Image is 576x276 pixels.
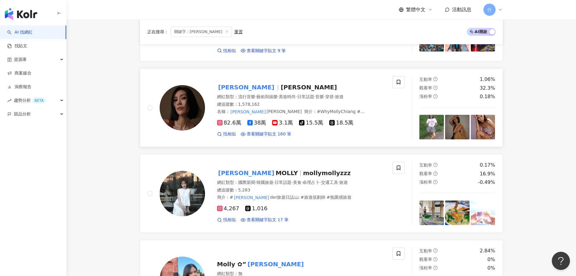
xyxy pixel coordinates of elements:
span: der旅遊日誌📖 #旅遊規劃師 #氛圍感旅遊 [270,195,351,200]
span: mollymollyzzz [303,169,351,177]
span: 找相似 [223,217,236,223]
span: · [320,180,321,185]
span: 旅遊 [339,180,348,185]
iframe: Help Scout Beacon - Open [552,252,570,270]
a: 商案媒合 [7,70,31,76]
span: MOLLY [275,169,298,177]
span: 找相似 [223,48,236,54]
img: KOL Avatar [160,85,205,131]
span: question-circle [433,94,438,98]
div: 0.17% [480,162,495,168]
span: 38萬 [247,120,266,126]
img: post-image [471,115,495,139]
span: 簡介 ： [217,194,351,201]
span: 正在搜尋 ： [147,29,168,34]
span: 3.1萬 [272,120,293,126]
a: 找貼文 [7,43,27,49]
span: 互動率 [419,163,432,168]
div: BETA [32,98,46,104]
img: post-image [445,201,470,225]
span: 穿搭 [325,94,334,99]
span: #WhyMollyChiang # [317,109,365,114]
span: 美妝時尚 [279,94,296,99]
a: 查看關鍵字貼文 160 筆 [241,131,291,137]
span: · [255,180,256,185]
span: 國際新聞 [238,180,255,185]
span: · [301,180,303,185]
span: 日常話題 [297,94,314,99]
span: 1,016 [245,205,268,212]
mark: [PERSON_NAME] [217,82,276,92]
span: 漲粉率 [419,180,432,185]
span: 競品分析 [14,107,31,121]
img: KOL Avatar [160,171,205,216]
a: 找相似 [217,131,236,137]
span: · [255,94,256,99]
div: 32.3% [480,85,495,91]
a: 洞察報告 [7,84,31,90]
span: 觀看率 [419,85,432,90]
div: 總追蹤數 ： 5,283 [217,187,386,193]
span: 查看關鍵字貼文 17 筆 [247,217,289,223]
img: post-image [419,115,444,139]
div: -0.49% [478,179,495,186]
span: 活動訊息 [452,7,471,12]
span: · [278,94,279,99]
img: logo [5,8,37,20]
div: 16.9% [480,171,495,177]
div: 總追蹤數 ： 1,578,162 [217,101,386,108]
span: question-circle [433,180,438,184]
a: 查看關鍵字貼文 9 筆 [241,48,286,54]
a: KOL Avatar[PERSON_NAME][PERSON_NAME]網紅類型：流行音樂·藝術與娛樂·美妝時尚·日常話題·音樂·穿搭·旅遊總追蹤數：1,578,162名稱：[PERSON_NA... [140,68,503,147]
span: question-circle [433,266,438,270]
span: 查看關鍵字貼文 9 筆 [247,48,286,54]
div: 網紅類型 ： [217,94,386,100]
span: · [296,94,297,99]
span: [PERSON_NAME] [266,109,301,114]
mark: [PERSON_NAME] [246,259,305,269]
span: 15.5萬 [299,120,323,126]
span: question-circle [433,77,438,81]
a: 找相似 [217,217,236,223]
span: question-circle [433,163,438,167]
span: 流行音樂 [238,94,255,99]
mark: [PERSON_NAME] [230,108,267,115]
div: 0% [487,265,495,271]
img: post-image [445,115,470,139]
span: 觀看率 [419,257,432,262]
span: 趨勢分析 [14,94,46,107]
span: 4,267 [217,205,239,212]
span: · [334,94,335,99]
span: 音樂 [315,94,324,99]
span: 關鍵字：[PERSON_NAME] [171,27,232,37]
span: 繁體中文 [406,6,425,13]
span: 旅遊 [335,94,343,99]
span: 日常話題 [275,180,291,185]
span: 互動率 [419,77,432,82]
a: 找相似 [217,48,236,54]
span: · [273,180,275,185]
mark: [PERSON_NAME] [233,194,270,201]
a: 查看關鍵字貼文 17 筆 [241,217,289,223]
span: # [230,195,233,200]
mark: [PERSON_NAME] [217,114,254,121]
span: 互動率 [419,248,432,253]
span: [PERSON_NAME] [281,84,337,91]
span: question-circle [433,257,438,261]
img: post-image [471,201,495,225]
span: 命理占卜 [303,180,320,185]
span: rise [7,98,11,103]
span: 名稱 ： [217,109,302,114]
span: 觀看率 [419,171,432,176]
div: 2.84% [480,248,495,254]
span: 資源庫 [14,53,27,66]
span: 交通工具 [321,180,338,185]
span: question-circle [433,86,438,90]
span: question-circle [433,248,438,253]
div: 重置 [234,29,243,34]
div: 1.06% [480,76,495,83]
span: 美食 [293,180,301,185]
span: 漲粉率 [419,265,432,270]
span: 82.6萬 [217,120,241,126]
span: 漲粉率 [419,94,432,99]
